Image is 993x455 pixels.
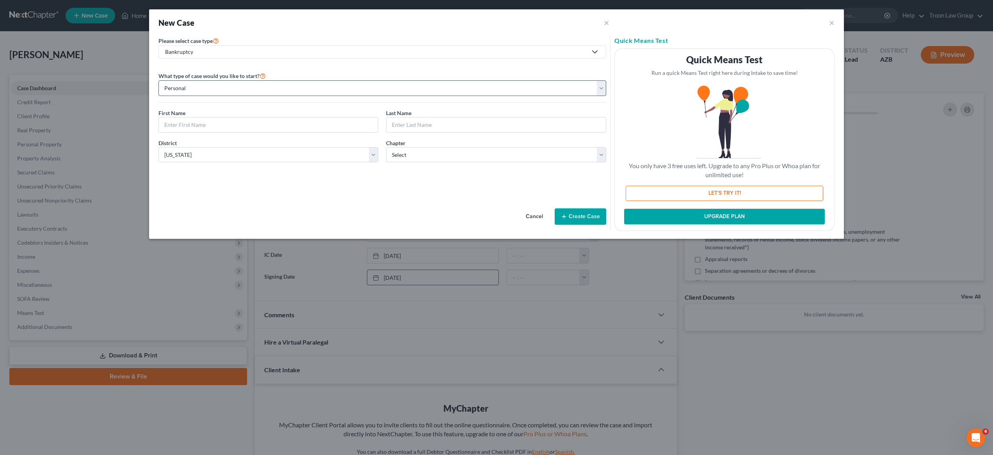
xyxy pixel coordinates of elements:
strong: New Case [158,18,195,27]
span: Please select case type [158,37,213,44]
span: District [158,140,177,146]
h5: Quick Means Test [614,36,835,45]
input: Enter Last Name [386,117,606,132]
label: What type of case would you like to start? [158,71,266,80]
h3: Quick Means Test [619,53,829,66]
button: UPGRADE PLAN [624,209,825,224]
button: Create Case [555,208,606,225]
img: balloons-3-5d143c70b32f90f119607ff037ee19cbbf3c6c47dafcf98b1f2d9004996f283f.svg [688,83,761,158]
button: LET'S TRY IT! [626,186,823,201]
span: Chapter [386,140,406,146]
iframe: Intercom live chat [966,428,985,447]
button: Cancel [517,209,552,224]
button: × [829,18,835,27]
div: Bankruptcy [165,48,587,56]
p: Run a quick Means Test right here during Intake to save time! [619,69,829,77]
button: × [604,17,609,28]
p: You only have 3 free uses left. Upgrade to any Pro Plus or Whoa plan for unlimited use! [619,162,829,180]
span: 4 [982,428,989,435]
span: Last Name [386,110,411,116]
span: First Name [158,110,185,116]
input: Enter First Name [159,117,378,132]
